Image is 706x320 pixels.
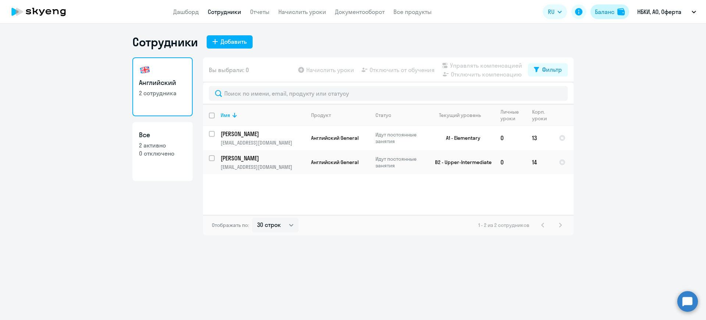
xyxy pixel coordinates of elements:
[634,3,700,21] button: НБКИ, АО, Оферта
[500,109,526,122] div: Личные уроки
[207,35,253,49] button: Добавить
[250,8,270,15] a: Отчеты
[500,109,521,122] div: Личные уроки
[311,135,359,141] span: Английский General
[221,130,304,138] p: [PERSON_NAME]
[478,222,529,228] span: 1 - 2 из 2 сотрудников
[526,126,553,150] td: 13
[543,4,567,19] button: RU
[375,112,391,118] div: Статус
[132,35,198,49] h1: Сотрудники
[221,112,230,118] div: Имя
[209,65,249,74] span: Вы выбрали: 0
[548,7,555,16] span: RU
[532,109,553,122] div: Корп. уроки
[139,64,151,76] img: english
[426,126,495,150] td: A1 - Elementary
[532,109,548,122] div: Корп. уроки
[139,149,186,157] p: 0 отключено
[139,89,186,97] p: 2 сотрудника
[393,8,432,15] a: Все продукты
[375,112,426,118] div: Статус
[221,154,304,162] p: [PERSON_NAME]
[221,37,247,46] div: Добавить
[209,86,568,101] input: Поиск по имени, email, продукту или статусу
[617,8,625,15] img: balance
[173,8,199,15] a: Дашборд
[221,112,305,118] div: Имя
[335,8,385,15] a: Документооборот
[139,78,186,88] h3: Английский
[375,131,426,145] p: Идут постоянные занятия
[495,126,526,150] td: 0
[495,150,526,174] td: 0
[591,4,629,19] button: Балансbalance
[637,7,681,16] p: НБКИ, АО, Оферта
[278,8,326,15] a: Начислить уроки
[526,150,553,174] td: 14
[132,122,193,181] a: Все2 активно0 отключено
[139,130,186,140] h3: Все
[432,112,494,118] div: Текущий уровень
[426,150,495,174] td: B2 - Upper-Intermediate
[208,8,241,15] a: Сотрудники
[542,65,562,74] div: Фильтр
[528,63,568,77] button: Фильтр
[375,156,426,169] p: Идут постоянные занятия
[311,112,331,118] div: Продукт
[212,222,249,228] span: Отображать по:
[221,164,305,170] p: [EMAIL_ADDRESS][DOMAIN_NAME]
[221,154,305,162] a: [PERSON_NAME]
[595,7,614,16] div: Баланс
[311,159,359,166] span: Английский General
[221,130,305,138] a: [PERSON_NAME]
[139,141,186,149] p: 2 активно
[439,112,481,118] div: Текущий уровень
[221,139,305,146] p: [EMAIL_ADDRESS][DOMAIN_NAME]
[132,57,193,116] a: Английский2 сотрудника
[311,112,369,118] div: Продукт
